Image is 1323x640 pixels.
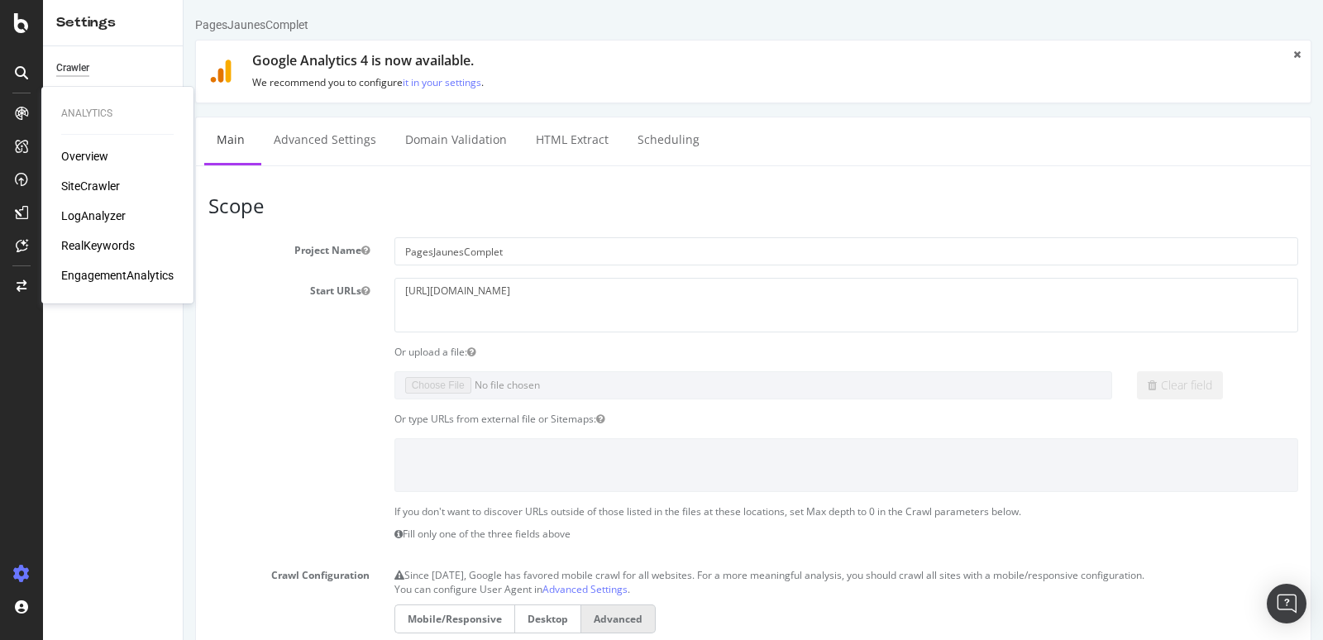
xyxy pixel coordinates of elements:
[178,284,186,298] button: Start URLs
[21,117,74,163] a: Main
[69,54,1090,69] h1: Google Analytics 4 is now available.
[56,84,171,101] a: Keywords
[211,278,1115,332] textarea: [URL][DOMAIN_NAME]
[56,13,170,32] div: Settings
[25,195,1115,217] h3: Scope
[61,208,126,224] a: LogAnalyzer
[340,117,437,163] a: HTML Extract
[198,345,1127,359] div: Or upload a file:
[61,107,174,121] div: Analytics
[12,562,198,582] label: Crawl Configuration
[69,75,1090,89] p: We recommend you to configure .
[61,237,135,254] a: RealKeywords
[1267,584,1306,623] div: Open Intercom Messenger
[398,604,472,633] label: Advanced
[209,117,336,163] a: Domain Validation
[12,278,198,298] label: Start URLs
[26,60,49,83] img: ga4.9118ffdc1441.svg
[61,267,174,284] a: EngagementAnalytics
[78,117,205,163] a: Advanced Settings
[12,237,198,257] label: Project Name
[211,582,1115,596] p: You can configure User Agent in .
[219,75,298,89] a: it in your settings
[211,604,331,633] label: Mobile/Responsive
[211,504,1115,518] p: If you don't want to discover URLs outside of those listed in the files at these locations, set M...
[198,412,1127,426] div: Or type URLs from external file or Sitemaps:
[12,17,125,33] div: PagesJaunesComplet
[178,243,186,257] button: Project Name
[56,84,100,101] div: Keywords
[61,148,108,165] a: Overview
[56,60,89,77] div: Crawler
[211,562,1115,582] p: Since [DATE], Google has favored mobile crawl for all websites. For a more meaningful analysis, y...
[442,117,528,163] a: Scheduling
[56,60,171,77] a: Crawler
[211,527,1115,541] p: Fill only one of the three fields above
[61,178,120,194] a: SiteCrawler
[359,582,444,596] a: Advanced Settings
[331,604,398,633] label: Desktop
